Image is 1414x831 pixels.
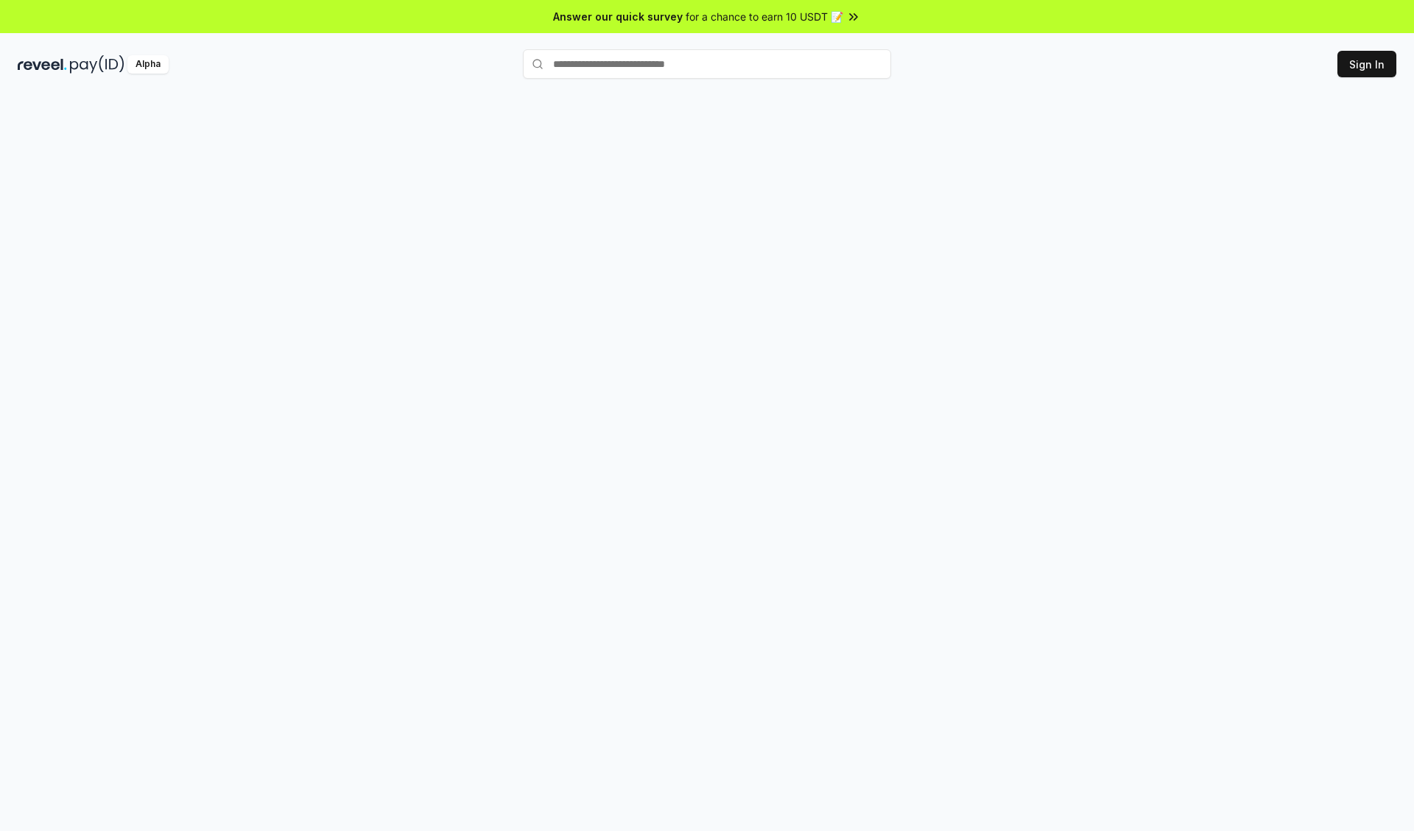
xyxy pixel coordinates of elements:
button: Sign In [1337,51,1396,77]
span: Answer our quick survey [553,9,683,24]
span: for a chance to earn 10 USDT 📝 [686,9,843,24]
div: Alpha [127,55,169,74]
img: pay_id [70,55,124,74]
img: reveel_dark [18,55,67,74]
